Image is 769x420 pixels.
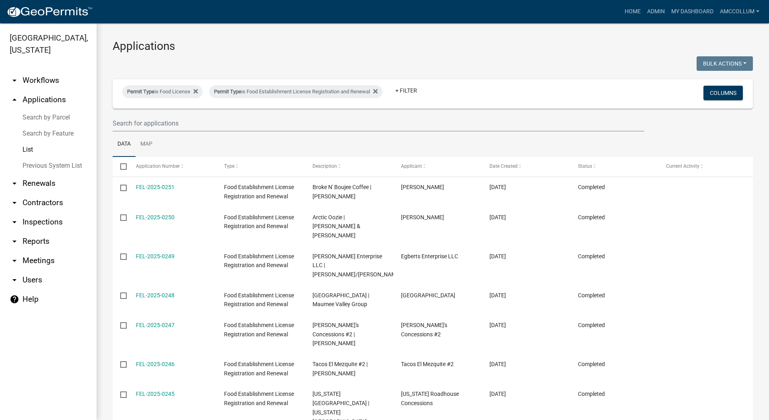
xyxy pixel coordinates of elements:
a: Data [113,132,136,157]
span: Date Created [489,163,518,169]
i: arrow_drop_down [10,198,19,208]
span: Food Establishment License Registration and Renewal [224,214,294,230]
span: Food Establishment License Registration and Renewal [224,184,294,200]
div: is Food Establishment License Registration and Renewal [209,85,382,98]
span: Food Establishment License Registration and Renewal [224,361,294,377]
i: arrow_drop_up [10,95,19,105]
span: Permit Type [127,89,154,95]
i: arrow_drop_down [10,256,19,266]
i: arrow_drop_down [10,237,19,246]
span: Completed [578,214,605,220]
datatable-header-cell: Application Number [128,157,216,176]
span: Food Establishment License Registration and Renewal [224,253,294,269]
i: help [10,294,19,304]
a: FEL-2025-0246 [136,361,175,367]
i: arrow_drop_down [10,179,19,188]
a: FEL-2025-0248 [136,292,175,299]
span: Arctic Oozie | Joshua & Jenny Gard [313,214,360,239]
i: arrow_drop_down [10,217,19,227]
span: Completed [578,361,605,367]
datatable-header-cell: Type [216,157,305,176]
input: Search for applications [113,115,644,132]
datatable-header-cell: Current Activity [658,157,747,176]
span: Type [224,163,234,169]
span: Debbie's Concessions #2 | Deborah Hook [313,322,359,347]
span: Cafe Valley Micro Market [401,292,455,299]
span: 09/10/2025 [489,253,506,259]
span: Egberts Enterprise LLC [401,253,458,259]
datatable-header-cell: Select [113,157,128,176]
span: 09/15/2025 [489,184,506,190]
span: Application Number [136,163,180,169]
span: Completed [578,184,605,190]
i: arrow_drop_down [10,76,19,85]
div: is Food License [122,85,203,98]
span: Applicant [401,163,422,169]
datatable-header-cell: Status [570,157,658,176]
span: Broke N' Boujee Coffee | Ashley Anderson [313,184,371,200]
a: My Dashboard [668,4,717,19]
span: Ashley Anderson [401,184,444,190]
a: amccollum [717,4,763,19]
h3: Applications [113,39,753,53]
datatable-header-cell: Applicant [393,157,482,176]
a: Admin [644,4,668,19]
span: Texas Roadhouse Concessions [401,391,459,406]
span: Status [578,163,592,169]
span: 09/09/2025 [489,292,506,299]
span: Egbert Enterprise LLC | Daniel Egbert/kirk Weitholter [313,253,401,278]
a: Home [621,4,644,19]
span: Tacos El Mezquite #2 [401,361,454,367]
datatable-header-cell: Date Created [482,157,570,176]
a: FEL-2025-0247 [136,322,175,328]
span: Food Establishment License Registration and Renewal [224,391,294,406]
datatable-header-cell: Description [305,157,393,176]
span: Completed [578,253,605,259]
span: Completed [578,322,605,328]
span: Completed [578,292,605,299]
a: FEL-2025-0249 [136,253,175,259]
button: Bulk Actions [697,56,753,71]
span: Permit Type [214,89,241,95]
i: arrow_drop_down [10,275,19,285]
span: Food Establishment License Registration and Renewal [224,292,294,308]
span: Tacos El Mezquite #2 | Joaquin Cortes [313,361,368,377]
span: Current Activity [666,163,699,169]
span: Description [313,163,337,169]
span: 09/09/2025 [489,322,506,328]
a: + Filter [389,83,424,98]
span: Debbie's Concessions #2 [401,322,447,338]
span: Completed [578,391,605,397]
span: Food Establishment License Registration and Renewal [224,322,294,338]
span: 09/09/2025 [489,391,506,397]
span: Cafe Valley Micro Market | Maumee Valley Group [313,292,369,308]
a: FEL-2025-0245 [136,391,175,397]
a: Map [136,132,157,157]
span: Joshua Gard [401,214,444,220]
a: FEL-2025-0250 [136,214,175,220]
button: Columns [703,86,743,100]
span: 09/09/2025 [489,361,506,367]
span: 09/12/2025 [489,214,506,220]
a: FEL-2025-0251 [136,184,175,190]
